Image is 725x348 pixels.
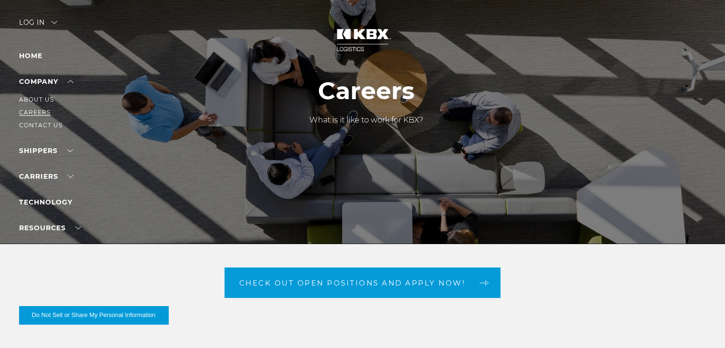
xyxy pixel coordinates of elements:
[51,21,57,24] img: arrow
[309,77,423,105] h1: Careers
[327,19,398,61] img: kbx logo
[309,114,423,126] p: What is it like to work for KBX?
[19,109,51,116] a: Careers
[239,279,466,287] span: Check out open positions and apply now!
[19,146,73,155] a: SHIPPERS
[19,96,54,103] a: About Us
[19,306,168,324] button: Do Not Sell or Share My Personal Information
[19,77,73,86] a: Company
[19,224,81,232] a: RESOURCES
[19,172,73,181] a: Carriers
[19,51,42,60] a: Home
[19,122,62,129] a: Contact Us
[225,267,501,298] a: Check out open positions and apply now! arrow arrow
[19,19,57,33] div: Log in
[677,302,725,348] iframe: Chat Widget
[19,198,72,206] a: Technology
